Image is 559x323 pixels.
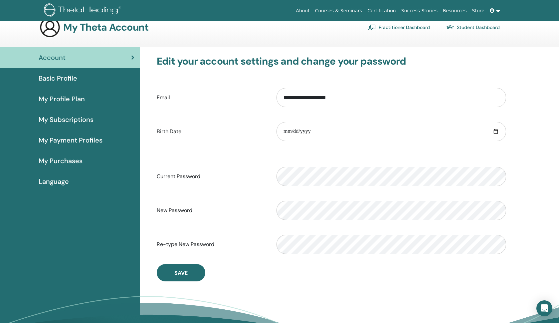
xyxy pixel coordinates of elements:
[39,94,85,104] span: My Profile Plan
[368,24,376,30] img: chalkboard-teacher.svg
[39,73,77,83] span: Basic Profile
[39,135,102,145] span: My Payment Profiles
[39,17,61,38] img: generic-user-icon.jpg
[63,21,148,33] h3: My Theta Account
[152,170,272,183] label: Current Password
[39,115,93,125] span: My Subscriptions
[157,264,205,281] button: Save
[469,5,487,17] a: Store
[39,176,69,186] span: Language
[365,5,398,17] a: Certification
[152,204,272,217] label: New Password
[152,91,272,104] label: Email
[39,156,83,166] span: My Purchases
[39,53,66,63] span: Account
[293,5,312,17] a: About
[312,5,365,17] a: Courses & Seminars
[174,269,188,276] span: Save
[536,300,552,316] div: Open Intercom Messenger
[152,238,272,251] label: Re-type New Password
[368,22,430,33] a: Practitioner Dashboard
[157,55,506,67] h3: Edit your account settings and change your password
[446,25,454,30] img: graduation-cap.svg
[399,5,440,17] a: Success Stories
[44,3,123,18] img: logo.png
[152,125,272,138] label: Birth Date
[440,5,469,17] a: Resources
[446,22,500,33] a: Student Dashboard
